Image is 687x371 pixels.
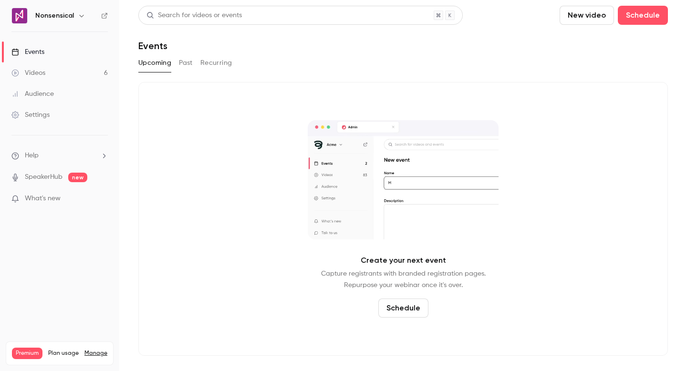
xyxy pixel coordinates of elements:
[618,6,668,25] button: Schedule
[84,350,107,357] a: Manage
[25,194,61,204] span: What's new
[11,47,44,57] div: Events
[48,350,79,357] span: Plan usage
[179,55,193,71] button: Past
[146,10,242,21] div: Search for videos or events
[560,6,614,25] button: New video
[68,173,87,182] span: new
[12,8,27,23] img: Nonsensical
[96,195,108,203] iframe: Noticeable Trigger
[361,255,446,266] p: Create your next event
[200,55,232,71] button: Recurring
[12,348,42,359] span: Premium
[25,172,62,182] a: SpeakerHub
[138,55,171,71] button: Upcoming
[11,89,54,99] div: Audience
[138,40,167,52] h1: Events
[11,68,45,78] div: Videos
[25,151,39,161] span: Help
[35,11,74,21] h6: Nonsensical
[11,151,108,161] li: help-dropdown-opener
[378,299,428,318] button: Schedule
[11,110,50,120] div: Settings
[321,268,486,291] p: Capture registrants with branded registration pages. Repurpose your webinar once it's over.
